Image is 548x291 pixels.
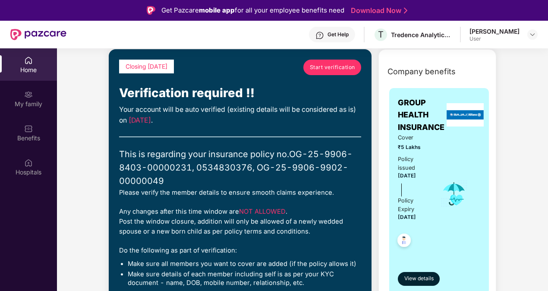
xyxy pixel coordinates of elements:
button: View details [398,272,440,286]
span: Closing [DATE] [126,63,167,70]
span: [DATE] [129,116,151,124]
img: New Pazcare Logo [10,29,66,40]
span: Cover [398,133,428,142]
span: View details [404,275,434,283]
img: svg+xml;base64,PHN2ZyBpZD0iQmVuZWZpdHMiIHhtbG5zPSJodHRwOi8vd3d3LnczLm9yZy8yMDAwL3N2ZyIgd2lkdGg9Ij... [24,124,33,133]
div: This is regarding your insurance policy no. OG-25-9906-8403-00000231, 0534830376, OG-25-9906-9902... [119,148,361,188]
div: Do the following as part of verification: [119,246,361,256]
li: Make sure details of each member including self is as per your KYC document - name, DOB, mobile n... [128,270,361,287]
img: svg+xml;base64,PHN2ZyB4bWxucz0iaHR0cDovL3d3dy53My5vcmcvMjAwMC9zdmciIHdpZHRoPSI0OC45NDMiIGhlaWdodD... [394,231,415,252]
div: Any changes after this time window are . Post the window closure, addition will only be allowed o... [119,207,361,237]
div: User [469,35,520,42]
img: svg+xml;base64,PHN2ZyBpZD0iSGVscC0zMngzMiIgeG1sbnM9Imh0dHA6Ly93d3cudzMub3JnLzIwMDAvc3ZnIiB3aWR0aD... [315,31,324,40]
div: Get Pazcare for all your employee benefits need [161,5,344,16]
a: Start verification [303,60,361,75]
img: icon [440,180,468,208]
span: Company benefits [387,66,456,78]
div: Please verify the member details to ensure smooth claims experience. [119,188,361,198]
img: svg+xml;base64,PHN2ZyBpZD0iSG9tZSIgeG1sbnM9Imh0dHA6Ly93d3cudzMub3JnLzIwMDAvc3ZnIiB3aWR0aD0iMjAiIG... [24,56,33,65]
span: ₹5 Lakhs [398,143,428,152]
div: Your account will be auto verified (existing details will be considered as is) on . [119,104,361,126]
span: [DATE] [398,214,416,220]
img: svg+xml;base64,PHN2ZyB3aWR0aD0iMjAiIGhlaWdodD0iMjAiIHZpZXdCb3g9IjAgMCAyMCAyMCIgZmlsbD0ibm9uZSIgeG... [24,90,33,99]
div: Get Help [328,31,349,38]
span: NOT ALLOWED [239,208,286,215]
span: T [378,29,384,40]
span: GROUP HEALTH INSURANCE [398,97,444,133]
img: svg+xml;base64,PHN2ZyBpZD0iSG9zcGl0YWxzIiB4bWxucz0iaHR0cDovL3d3dy53My5vcmcvMjAwMC9zdmciIHdpZHRoPS... [24,158,33,167]
img: svg+xml;base64,PHN2ZyBpZD0iRHJvcGRvd24tMzJ4MzIiIHhtbG5zPSJodHRwOi8vd3d3LnczLm9yZy8yMDAwL3N2ZyIgd2... [529,31,536,38]
div: [PERSON_NAME] [469,27,520,35]
img: Stroke [404,6,407,15]
div: Policy Expiry [398,196,428,214]
span: Start verification [310,63,355,71]
a: Download Now [351,6,405,15]
div: Verification required !! [119,84,361,103]
span: [DATE] [398,173,416,179]
img: Logo [147,6,155,15]
strong: mobile app [199,6,235,14]
div: Policy issued [398,155,428,172]
li: Make sure all members you want to cover are added (if the policy allows it) [128,260,361,269]
img: insurerLogo [447,103,484,127]
div: Tredence Analytics Solutions Private Limited [391,31,451,39]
